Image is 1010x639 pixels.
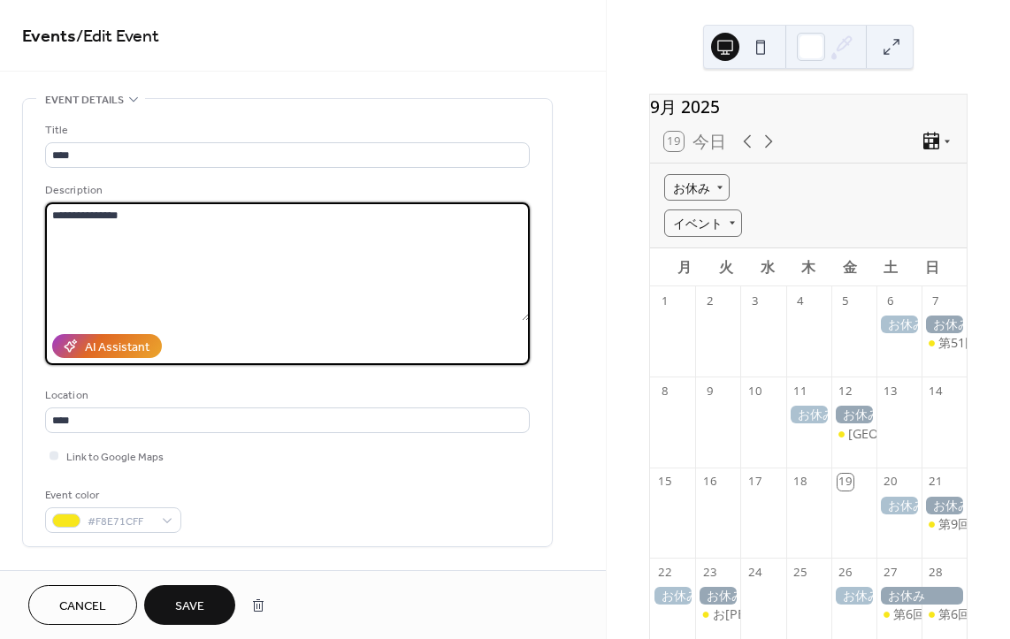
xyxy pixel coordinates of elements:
[922,605,967,623] div: 第6回岡崎マルシェ～ものづくりMuseum～
[45,386,526,405] div: Location
[928,293,944,308] div: 7
[747,474,763,490] div: 17
[883,474,899,490] div: 20
[838,384,853,399] div: 12
[45,121,526,140] div: Title
[650,95,967,120] div: 9月 2025
[656,384,672,399] div: 8
[66,448,164,467] span: Link to Google Maps
[22,19,76,54] a: Events
[928,564,944,580] div: 28
[883,384,899,399] div: 13
[928,474,944,490] div: 21
[792,293,808,308] div: 4
[45,568,124,587] span: Date and time
[831,587,876,605] div: お休み
[695,605,740,623] div: お東さん・手づくり門前市
[713,605,999,623] div: お[PERSON_NAME]・手づくり[PERSON_NAME]市
[747,384,763,399] div: 10
[702,293,718,308] div: 2
[838,474,853,490] div: 19
[792,564,808,580] div: 25
[747,293,763,308] div: 3
[695,587,740,605] div: お休み
[922,515,967,533] div: 第9回ものづくりParkマルシェ
[702,384,718,399] div: 9
[656,474,672,490] div: 15
[792,474,808,490] div: 18
[876,587,967,605] div: お休み
[52,334,162,358] button: AI Assistant
[28,585,137,625] button: Cancel
[792,384,808,399] div: 11
[76,19,159,54] span: / Edit Event
[664,248,706,286] div: 月
[650,587,695,605] div: お休み
[870,248,912,286] div: 土
[876,605,922,623] div: 第6回岡崎マルシェ～ものづくりMuseum～
[45,181,526,200] div: Description
[656,564,672,580] div: 22
[922,334,967,352] div: 第51回森の手づくり市
[702,564,718,580] div: 23
[928,384,944,399] div: 14
[883,293,899,308] div: 6
[85,339,149,357] div: AI Assistant
[876,316,922,333] div: お休み
[45,486,178,505] div: Event color
[838,293,853,308] div: 5
[45,91,124,110] span: Event details
[838,564,853,580] div: 26
[848,425,974,443] div: [GEOGRAPHIC_DATA]
[88,513,153,531] span: #F8E71CFF
[876,497,922,514] div: お休み
[747,564,763,580] div: 24
[922,497,967,514] div: お休み
[829,248,870,286] div: 金
[175,597,204,616] span: Save
[922,316,967,333] div: お休み
[706,248,747,286] div: 火
[786,406,831,423] div: お休み
[144,585,235,625] button: Save
[831,406,876,423] div: お休み
[911,248,953,286] div: 日
[59,597,106,616] span: Cancel
[788,248,830,286] div: 木
[702,474,718,490] div: 16
[883,564,899,580] div: 27
[831,425,876,443] div: 平安楽市
[656,293,672,308] div: 1
[746,248,788,286] div: 水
